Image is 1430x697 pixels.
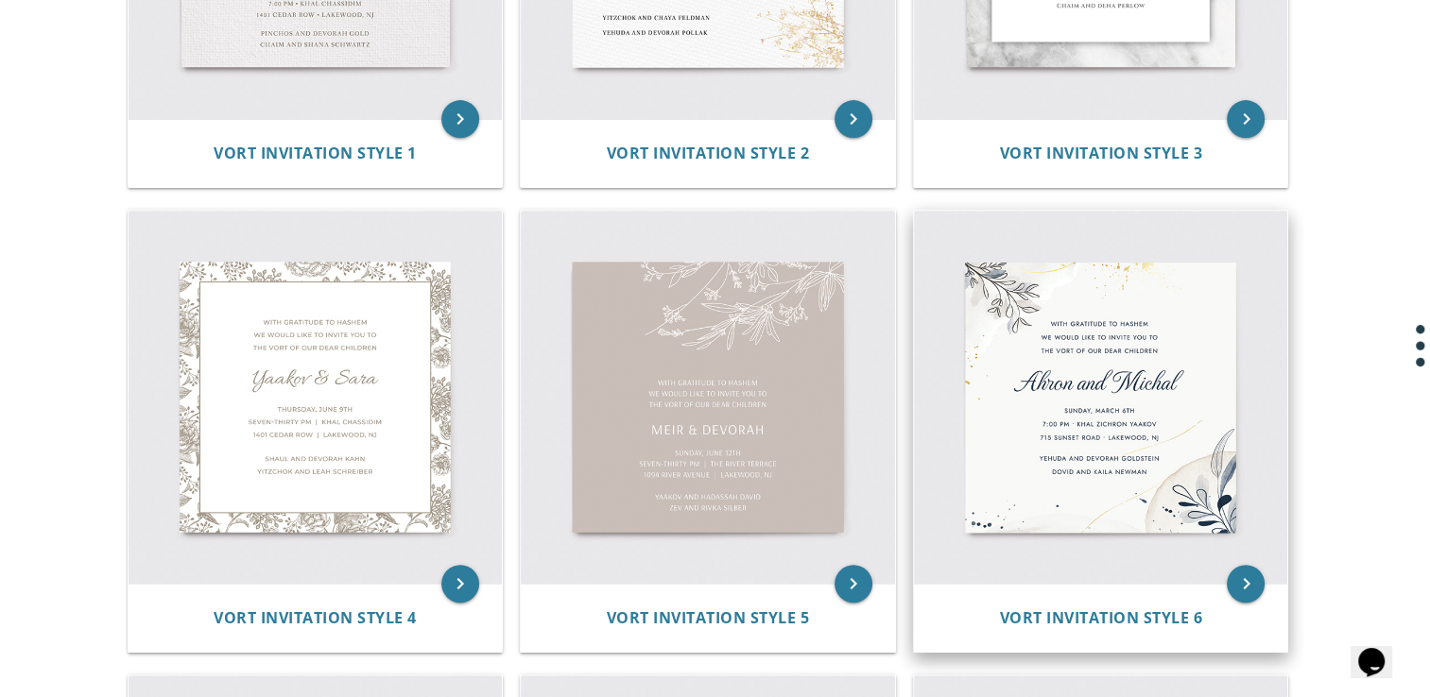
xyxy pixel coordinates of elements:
[1227,100,1265,138] a: keyboard_arrow_right
[607,143,810,163] span: Vort Invitation Style 2
[607,144,810,162] a: Vort Invitation Style 2
[214,607,417,628] span: Vort Invitation Style 4
[607,609,810,627] a: Vort Invitation Style 5
[835,100,872,138] a: keyboard_arrow_right
[521,211,895,585] img: Vort Invitation Style 5
[999,607,1202,628] span: Vort Invitation Style 6
[214,144,417,162] a: Vort Invitation Style 1
[999,609,1202,627] a: Vort Invitation Style 6
[914,211,1288,585] img: Vort Invitation Style 6
[835,565,872,603] a: keyboard_arrow_right
[214,609,417,627] a: Vort Invitation Style 4
[999,144,1202,162] a: Vort Invitation Style 3
[999,143,1202,163] span: Vort Invitation Style 3
[1227,565,1265,603] a: keyboard_arrow_right
[214,143,417,163] span: Vort Invitation Style 1
[1351,621,1411,678] iframe: chat widget
[441,565,479,603] a: keyboard_arrow_right
[129,211,503,585] img: Vort Invitation Style 4
[441,100,479,138] a: keyboard_arrow_right
[607,607,810,628] span: Vort Invitation Style 5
